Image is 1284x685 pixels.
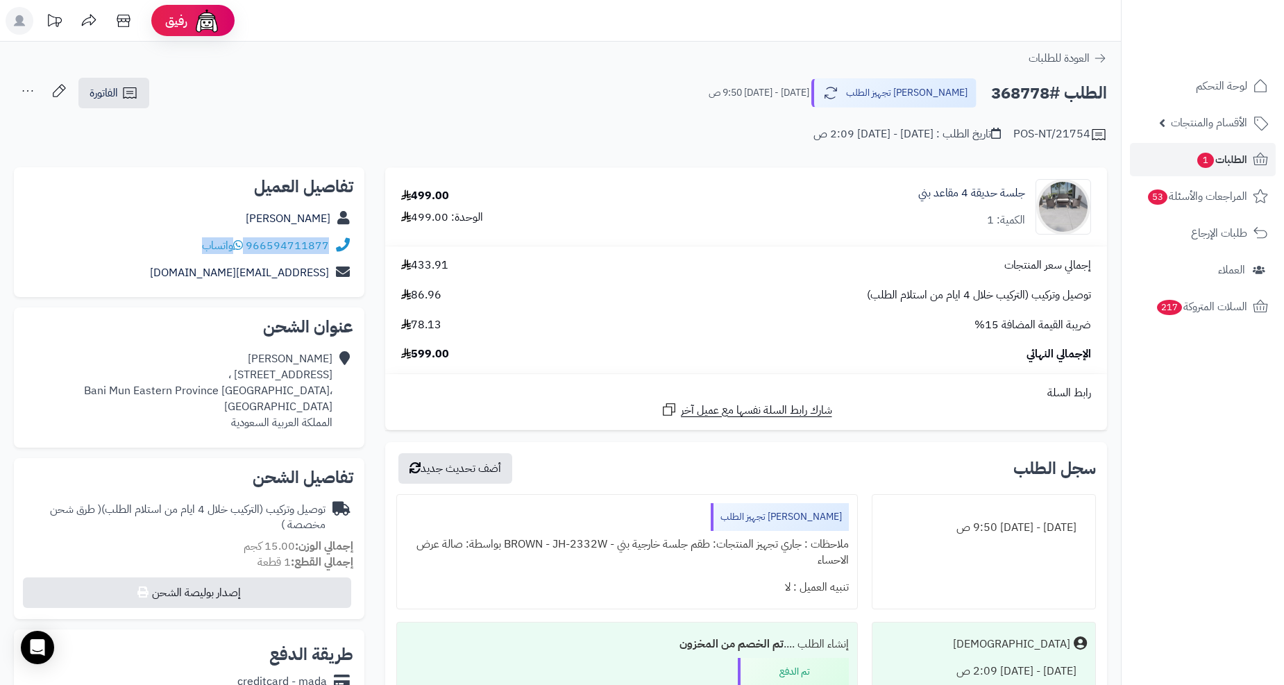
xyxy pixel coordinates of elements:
[398,453,512,484] button: أضف تحديث جديد
[991,79,1107,108] h2: الطلب #368778
[25,319,353,335] h2: عنوان الشحن
[405,631,849,658] div: إنشاء الطلب ....
[25,469,353,486] h2: تفاصيل الشحن
[1036,179,1090,235] img: 1754462250-110119010015-90x90.jpg
[681,403,832,418] span: شارك رابط السلة نفسها مع عميل آخر
[1157,300,1182,315] span: 217
[987,212,1025,228] div: الكمية: 1
[246,237,329,254] a: 966594711877
[405,531,849,574] div: ملاحظات : جاري تجهيز المنتجات: طقم جلسة خارجية بني - BROWN - JH-2332W بواسطة: صالة عرض الاحساء
[918,185,1025,201] a: جلسة حديقة 4 مقاعد بني
[811,78,977,108] button: [PERSON_NAME] تجهيز الطلب
[1013,126,1107,143] div: POS-NT/21754
[246,210,330,227] a: [PERSON_NAME]
[23,577,351,608] button: إصدار بوليصة الشحن
[1130,290,1276,323] a: السلات المتروكة217
[1191,223,1247,243] span: طلبات الإرجاع
[953,636,1070,652] div: [DEMOGRAPHIC_DATA]
[867,287,1091,303] span: توصيل وتركيب (التركيب خلال 4 ايام من استلام الطلب)
[78,78,149,108] a: الفاتورة
[269,646,353,663] h2: طريقة الدفع
[401,188,449,204] div: 499.00
[295,538,353,555] strong: إجمالي الوزن:
[257,554,353,570] small: 1 قطعة
[1130,143,1276,176] a: الطلبات1
[150,264,329,281] a: [EMAIL_ADDRESS][DOMAIN_NAME]
[1218,260,1245,280] span: العملاء
[401,210,483,226] div: الوحدة: 499.00
[90,85,118,101] span: الفاتورة
[974,317,1091,333] span: ضريبة القيمة المضافة 15%
[391,385,1101,401] div: رابط السلة
[50,501,326,534] span: ( طرق شحن مخصصة )
[37,7,71,38] a: تحديثات المنصة
[1029,50,1107,67] a: العودة للطلبات
[25,351,332,430] div: [PERSON_NAME] [STREET_ADDRESS] ، Bani Mun Eastern Province [GEOGRAPHIC_DATA]، [GEOGRAPHIC_DATA] ا...
[881,658,1087,685] div: [DATE] - [DATE] 2:09 ص
[661,401,832,418] a: شارك رابط السلة نفسها مع عميل آخر
[401,287,441,303] span: 86.96
[1027,346,1091,362] span: الإجمالي النهائي
[1147,187,1247,206] span: المراجعات والأسئلة
[881,514,1087,541] div: [DATE] - [DATE] 9:50 ص
[1004,257,1091,273] span: إجمالي سعر المنتجات
[1190,39,1271,68] img: logo-2.png
[25,502,326,534] div: توصيل وتركيب (التركيب خلال 4 ايام من استلام الطلب)
[1013,460,1096,477] h3: سجل الطلب
[1156,297,1247,316] span: السلات المتروكة
[405,574,849,601] div: تنبيه العميل : لا
[1196,76,1247,96] span: لوحة التحكم
[21,631,54,664] div: Open Intercom Messenger
[193,7,221,35] img: ai-face.png
[401,346,449,362] span: 599.00
[1130,69,1276,103] a: لوحة التحكم
[244,538,353,555] small: 15.00 كجم
[709,86,809,100] small: [DATE] - [DATE] 9:50 ص
[1197,153,1214,168] span: 1
[401,317,441,333] span: 78.13
[25,178,353,195] h2: تفاصيل العميل
[1130,180,1276,213] a: المراجعات والأسئلة53
[1196,150,1247,169] span: الطلبات
[1171,113,1247,133] span: الأقسام والمنتجات
[401,257,448,273] span: 433.91
[1148,189,1167,205] span: 53
[1029,50,1090,67] span: العودة للطلبات
[813,126,1001,142] div: تاريخ الطلب : [DATE] - [DATE] 2:09 ص
[1130,217,1276,250] a: طلبات الإرجاع
[291,554,353,570] strong: إجمالي القطع:
[1130,253,1276,287] a: العملاء
[679,636,784,652] b: تم الخصم من المخزون
[711,503,849,531] div: [PERSON_NAME] تجهيز الطلب
[165,12,187,29] span: رفيق
[202,237,243,254] a: واتساب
